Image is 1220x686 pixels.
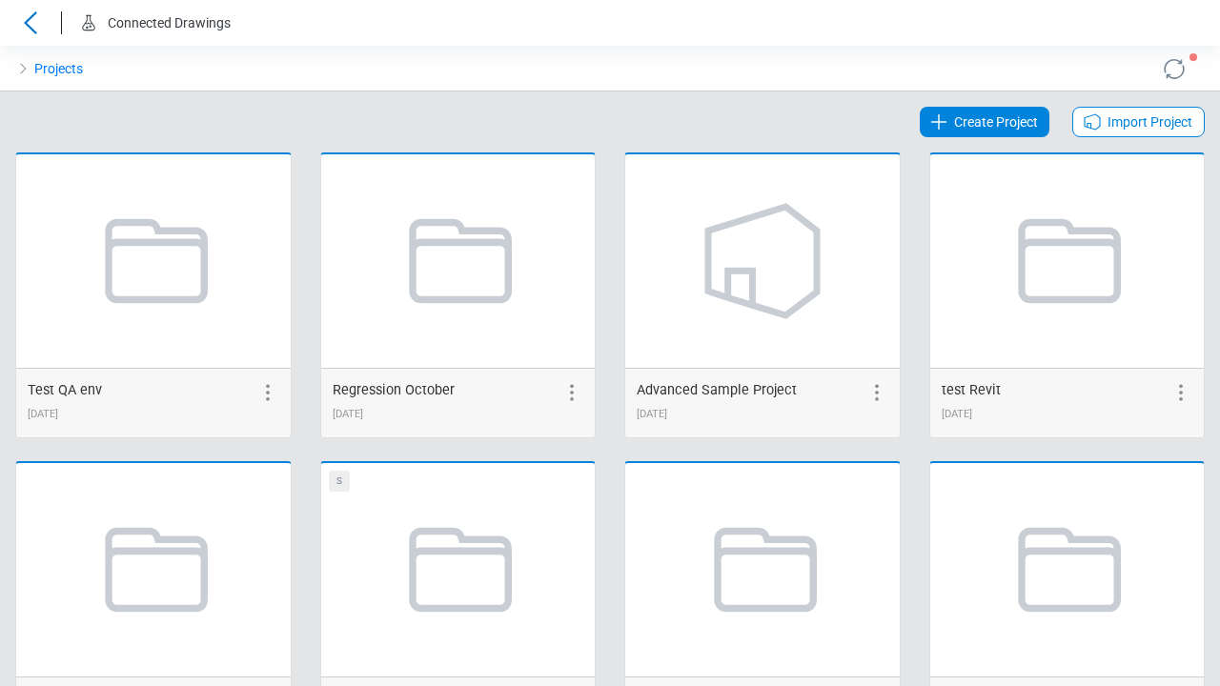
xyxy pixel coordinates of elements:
div: test Revit [942,380,1001,401]
span: test Revit [942,382,1001,398]
span: 10/09/2024 13:20:08 [942,408,972,420]
span: Import Project [1108,111,1192,133]
div: S [329,471,350,492]
span: Test QA env [28,382,102,398]
span: Connected Drawings [108,15,231,30]
a: Create Project [920,107,1049,137]
span: Create Project [954,111,1038,133]
div: Advanced Sample Project [637,380,797,401]
span: Advanced Sample Project [637,382,797,398]
span: 10/04/2024 15:40:24 [333,408,363,420]
span: Regression October [333,382,455,398]
span: 10/08/2024 11:28:32 [637,408,667,420]
div: Regression October [333,380,455,401]
div: Test QA env [28,380,102,401]
a: Projects [34,57,83,80]
span: 09/26/2024 15:35:19 [28,408,58,420]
